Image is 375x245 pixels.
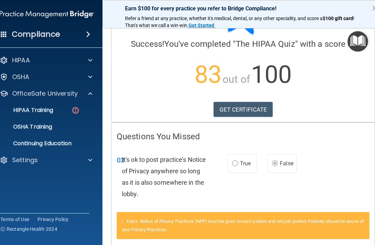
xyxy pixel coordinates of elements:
[12,156,38,164] p: Settings
[223,73,250,85] span: out of
[194,60,222,89] span: 83
[280,160,293,167] span: False
[71,106,80,115] img: danger-circle.6113f641.png
[251,60,292,89] span: 100
[232,161,238,166] input: True
[122,219,364,232] span: False. Notice of Privacy Practices (NPP) must be given to each patient and not just posted. Patie...
[131,39,165,49] span: Success!
[348,31,368,52] button: Open Resource Center
[12,89,78,98] p: OfficeSafe University
[214,102,273,117] a: GET CERTIFICATE
[125,5,361,12] p: Earn $100 for every practice you refer to Bridge Compliance!
[37,216,69,223] a: Privacy Policy
[12,56,30,64] p: HIPAA
[323,16,353,21] strong: $100 gift card
[117,40,369,49] h4: You've completed " " with a score of
[189,23,215,28] a: Get Started
[122,156,206,198] span: It's ok to post practice’s Notice of Privacy anywhere so long as it is also somewhere in the lobby.
[189,23,214,28] strong: Get Started
[0,226,57,233] span: Ⓒ Rectangle Health 2024
[272,161,278,166] input: False
[12,73,30,81] p: OSHA
[240,160,251,167] span: True
[117,156,124,164] span: 03
[0,216,29,223] a: Terms of Use
[125,16,323,21] span: Refer a friend at any practice, whether it's medical, dental, or any other speciality, and score a
[12,29,60,39] h4: Compliance
[125,16,356,28] span: ! That's what we call a win-win.
[236,39,295,49] span: The HIPAA Quiz
[117,132,369,141] h4: Questions You Missed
